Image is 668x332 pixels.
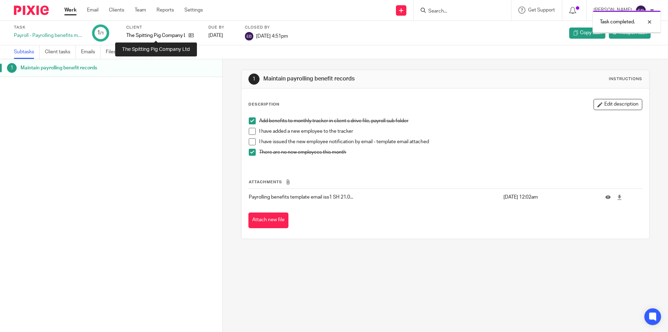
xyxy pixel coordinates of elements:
a: Work [64,7,77,14]
a: Emails [81,45,101,59]
p: Description [248,102,279,107]
p: The Spitting Pig Company Ltd [126,32,185,39]
a: Client tasks [45,45,76,59]
a: Subtasks [14,45,40,59]
label: Closed by [245,25,288,30]
a: Clients [109,7,124,14]
h1: Maintain payrolling benefit records [21,63,151,73]
a: Download [617,194,622,201]
a: Team [135,7,146,14]
div: 1 [7,63,17,73]
small: /1 [100,31,104,35]
span: [DATE] 4:51pm [256,33,288,38]
p: I have issued the new employee notification by email - template email attached [259,138,642,145]
div: 1 [248,74,260,85]
p: [DATE] 12:02am [503,194,595,201]
a: Files [106,45,121,59]
span: Attachments [249,180,282,184]
img: Pixie [14,6,49,15]
div: [DATE] [208,32,236,39]
a: Notes (0) [127,45,152,59]
p: Task completed. [600,18,635,25]
label: Task [14,25,83,30]
p: Payrolling benefits template email iss1 SH 21.0... [249,194,500,201]
label: Client [126,25,200,30]
button: Edit description [594,99,642,110]
a: Email [87,7,98,14]
h1: Maintain payrolling benefit records [263,75,460,83]
label: Due by [208,25,236,30]
p: There are no new employees this month [259,149,642,156]
div: Instructions [609,76,642,82]
button: Attach new file [248,213,288,228]
a: Settings [184,7,203,14]
p: I have added a new employee to the tracker [259,128,642,135]
img: svg%3E [635,5,646,16]
div: 1 [97,29,104,37]
p: Add benefits to monthly tracker in client s drive file, payroll sub folder [259,117,642,124]
img: svg%3E [245,32,253,40]
a: Audit logs [157,45,184,59]
div: Payroll - Payrolling benefits monthly task [14,32,83,39]
a: Reports [157,7,174,14]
